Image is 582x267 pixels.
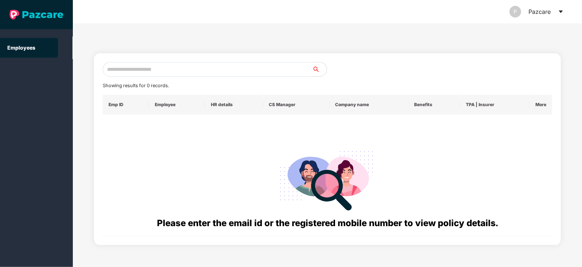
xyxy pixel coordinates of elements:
span: Please enter the email id or the registered mobile number to view policy details. [157,218,498,228]
th: More [530,95,552,115]
th: Company name [330,95,409,115]
span: caret-down [558,9,564,15]
span: search [312,66,327,72]
th: CS Manager [263,95,330,115]
span: P [514,6,517,18]
button: search [312,62,327,77]
th: Benefits [408,95,460,115]
th: HR details [205,95,263,115]
span: Showing results for 0 records. [103,83,169,88]
th: TPA | Insurer [460,95,530,115]
a: Employees [7,44,35,51]
th: Employee [149,95,205,115]
img: svg+xml;base64,PHN2ZyB4bWxucz0iaHR0cDovL3d3dy53My5vcmcvMjAwMC9zdmciIHdpZHRoPSIyODgiIGhlaWdodD0iMj... [275,142,380,216]
th: Emp ID [103,95,149,115]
